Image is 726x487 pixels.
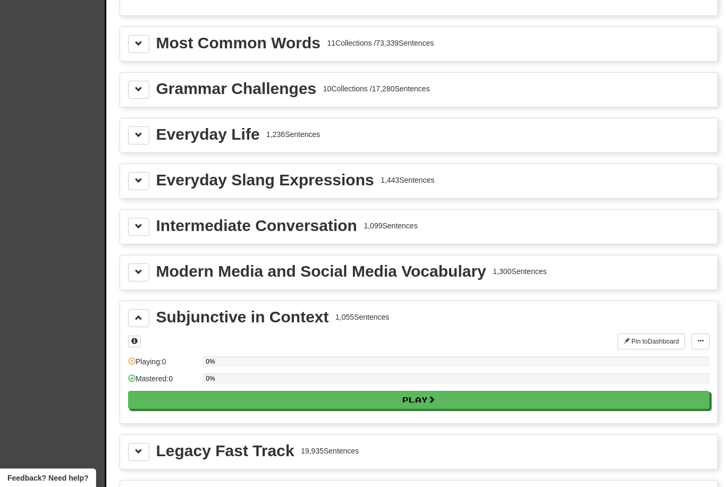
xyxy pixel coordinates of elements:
div: Everyday Life [156,126,260,142]
div: Modern Media and Social Media Vocabulary [156,263,486,279]
div: 10 Collections / 17,280 Sentences [323,83,430,94]
div: Intermediate Conversation [156,218,357,234]
div: Mastered: 0 [128,373,197,391]
div: 1,300 Sentences [493,266,546,277]
div: 11 Collections / 73,339 Sentences [327,38,434,48]
button: Pin toDashboard [618,334,685,349]
div: Everyday Slang Expressions [156,172,374,188]
div: 1,443 Sentences [381,175,434,185]
div: 1,055 Sentences [335,312,389,322]
button: Play [128,391,710,409]
div: Subjunctive in Context [156,309,329,325]
div: Legacy Fast Track [156,443,294,459]
div: 1,236 Sentences [266,129,320,140]
div: Most Common Words [156,35,320,51]
div: Grammar Challenges [156,81,317,97]
span: Open feedback widget [7,473,88,483]
div: 1,099 Sentences [364,220,417,231]
div: Playing: 0 [128,356,197,374]
div: 19,935 Sentences [301,446,359,456]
